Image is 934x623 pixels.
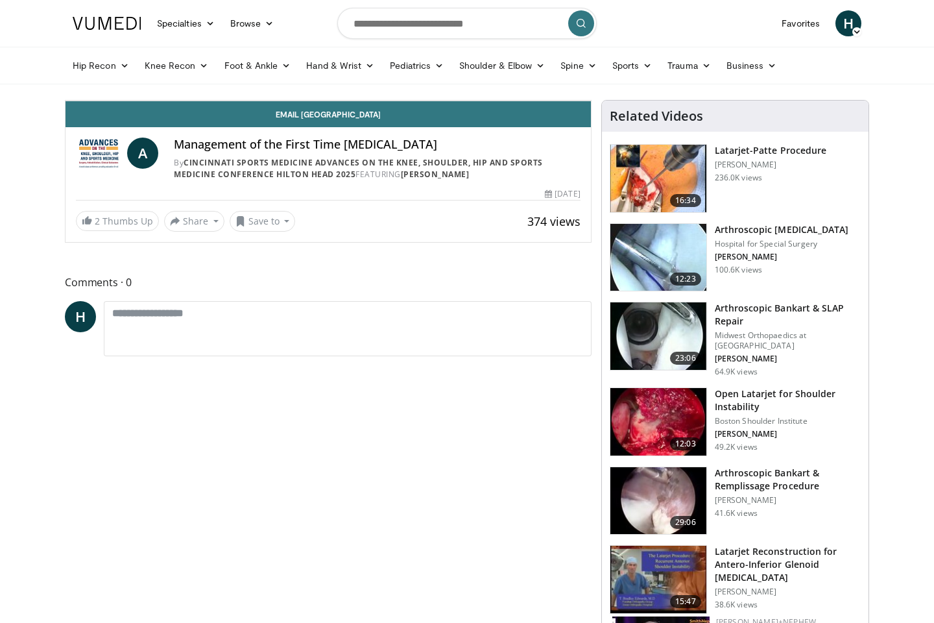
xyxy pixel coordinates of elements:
[222,10,282,36] a: Browse
[715,144,826,157] h3: Latarjet-Patte Procedure
[715,239,849,249] p: Hospital for Special Surgery
[382,53,451,79] a: Pediatrics
[451,53,553,79] a: Shoulder & Elbow
[174,157,543,180] a: Cincinnati Sports Medicine Advances on the Knee, Shoulder, Hip and Sports Medicine Conference Hil...
[65,53,137,79] a: Hip Recon
[715,160,826,170] p: [PERSON_NAME]
[670,352,701,365] span: 23:06
[715,508,758,519] p: 41.6K views
[95,215,100,227] span: 2
[715,429,861,439] p: [PERSON_NAME]
[298,53,382,79] a: Hand & Wrist
[527,214,581,229] span: 374 views
[164,211,224,232] button: Share
[610,546,706,613] img: 38708_0000_3.png.150x105_q85_crop-smart_upscale.jpg
[715,600,758,610] p: 38.6K views
[610,388,706,456] img: 944938_3.png.150x105_q85_crop-smart_upscale.jpg
[610,302,706,370] img: cole_0_3.png.150x105_q85_crop-smart_upscale.jpg
[553,53,604,79] a: Spine
[217,53,299,79] a: Foot & Ankle
[610,108,703,124] h4: Related Videos
[137,53,217,79] a: Knee Recon
[715,416,861,426] p: Boston Shoulder Institute
[610,144,861,213] a: 16:34 Latarjet-Patte Procedure [PERSON_NAME] 236.0K views
[670,437,701,450] span: 12:03
[715,252,849,262] p: [PERSON_NAME]
[715,302,861,328] h3: Arthroscopic Bankart & SLAP Repair
[65,301,96,332] a: H
[715,173,762,183] p: 236.0K views
[670,595,701,608] span: 15:47
[149,10,222,36] a: Specialties
[337,8,597,39] input: Search topics, interventions
[715,467,861,493] h3: Arthroscopic Bankart & Remplissage Procedure
[66,101,591,127] a: Email [GEOGRAPHIC_DATA]
[715,354,861,364] p: [PERSON_NAME]
[715,330,861,351] p: Midwest Orthopaedics at [GEOGRAPHIC_DATA]
[719,53,785,79] a: Business
[610,302,861,377] a: 23:06 Arthroscopic Bankart & SLAP Repair Midwest Orthopaedics at [GEOGRAPHIC_DATA] [PERSON_NAME] ...
[715,223,849,236] h3: Arthroscopic [MEDICAL_DATA]
[610,545,861,614] a: 15:47 Latarjet Reconstruction for Antero-Inferior Glenoid [MEDICAL_DATA] [PERSON_NAME] 38.6K views
[545,188,580,200] div: [DATE]
[715,587,861,597] p: [PERSON_NAME]
[174,157,581,180] div: By FEATURING
[65,274,592,291] span: Comments 0
[127,138,158,169] a: A
[605,53,660,79] a: Sports
[76,211,159,231] a: 2 Thumbs Up
[715,442,758,452] p: 49.2K views
[174,138,581,152] h4: Management of the First Time [MEDICAL_DATA]
[401,169,470,180] a: [PERSON_NAME]
[715,367,758,377] p: 64.9K views
[715,265,762,275] p: 100.6K views
[73,17,141,30] img: VuMedi Logo
[230,211,296,232] button: Save to
[610,145,706,212] img: 617583_3.png.150x105_q85_crop-smart_upscale.jpg
[610,467,706,535] img: wolf_3.png.150x105_q85_crop-smart_upscale.jpg
[835,10,861,36] a: H
[610,387,861,456] a: 12:03 Open Latarjet for Shoulder Instability Boston Shoulder Institute [PERSON_NAME] 49.2K views
[715,387,861,413] h3: Open Latarjet for Shoulder Instability
[610,223,861,292] a: 12:23 Arthroscopic [MEDICAL_DATA] Hospital for Special Surgery [PERSON_NAME] 100.6K views
[76,138,122,169] img: Cincinnati Sports Medicine Advances on the Knee, Shoulder, Hip and Sports Medicine Conference Hil...
[670,194,701,207] span: 16:34
[610,467,861,535] a: 29:06 Arthroscopic Bankart & Remplissage Procedure [PERSON_NAME] 41.6K views
[660,53,719,79] a: Trauma
[715,495,861,506] p: [PERSON_NAME]
[774,10,828,36] a: Favorites
[715,545,861,584] h3: Latarjet Reconstruction for Antero-Inferior Glenoid [MEDICAL_DATA]
[670,516,701,529] span: 29:06
[670,273,701,286] span: 12:23
[610,224,706,291] img: 10039_3.png.150x105_q85_crop-smart_upscale.jpg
